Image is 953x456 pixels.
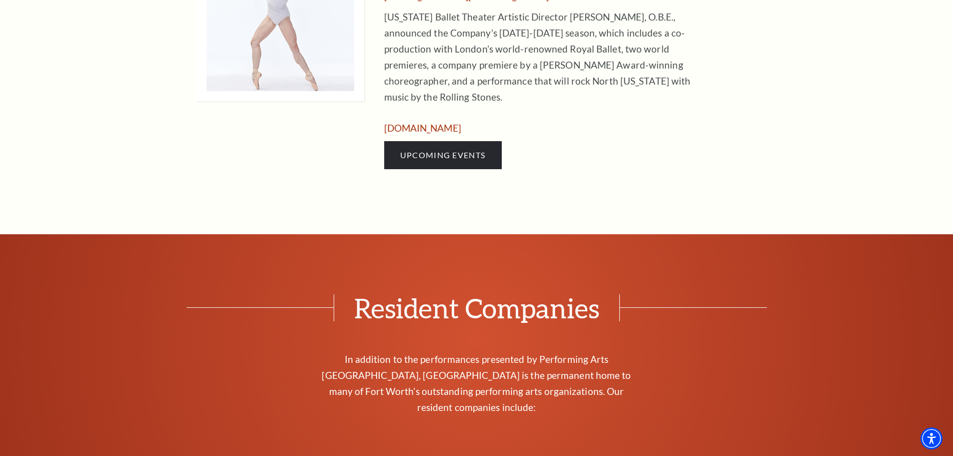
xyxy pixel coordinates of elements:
p: [US_STATE] Ballet Theater Artistic Director [PERSON_NAME], O.B.E., announced the Company’s [DATE]... [384,9,709,105]
a: www.texasballettheater.org - open in a new tab [384,122,461,134]
p: In addition to the performances presented by Performing Arts [GEOGRAPHIC_DATA], [GEOGRAPHIC_DATA]... [314,351,639,415]
span: Resident Companies [334,294,620,321]
div: Accessibility Menu [920,427,942,449]
span: Upcoming Events [400,150,485,160]
a: Upcoming Events [384,141,502,169]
